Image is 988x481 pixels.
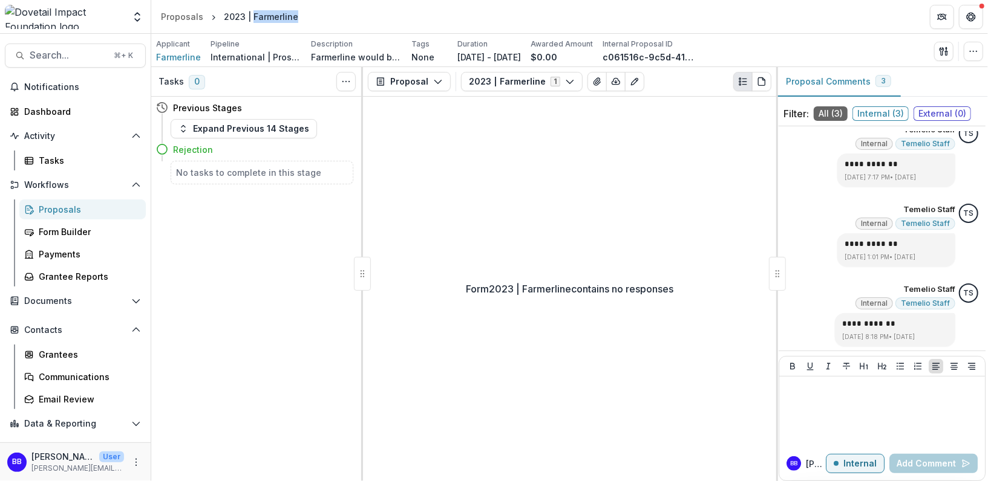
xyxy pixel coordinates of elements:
[24,131,126,141] span: Activity
[861,219,888,228] span: Internal
[211,39,240,50] p: Pipeline
[411,39,430,50] p: Tags
[19,266,146,286] a: Grantee Reports
[842,332,948,341] p: [DATE] 8:18 PM • [DATE]
[176,166,348,179] h5: No tasks to complete in this stage
[752,72,771,91] button: PDF view
[733,72,753,91] button: Plaintext view
[24,180,126,190] span: Workflows
[964,359,979,373] button: Align Right
[39,370,136,383] div: Communications
[790,460,797,466] div: Bryan Bahizi
[839,359,854,373] button: Strike
[5,175,146,195] button: Open Workflows
[24,82,141,92] span: Notifications
[129,5,146,29] button: Open entity switcher
[24,105,136,118] div: Dashboard
[803,359,817,373] button: Underline
[893,359,908,373] button: Bullet List
[39,225,136,238] div: Form Builder
[211,51,301,63] p: International | Prospects Pipeline
[31,463,124,474] p: [PERSON_NAME][EMAIL_ADDRESS][DOMAIN_NAME]
[19,344,146,364] a: Grantees
[821,359,836,373] button: Italicize
[461,72,583,91] button: 2023 | Farmerline1
[531,39,593,50] p: Awarded Amount
[5,77,146,97] button: Notifications
[336,72,356,91] button: Toggle View Cancelled Tasks
[845,173,948,182] p: [DATE] 7:17 PM • [DATE]
[24,296,126,306] span: Documents
[889,454,978,473] button: Add Comment
[39,154,136,167] div: Tasks
[311,51,402,63] p: Farmerline would be a PRI, and they're flush with cash per Mulago. Cancelling after discussion in...
[311,39,353,50] p: Description
[5,320,146,340] button: Open Contacts
[19,244,146,264] a: Payments
[31,450,94,463] p: [PERSON_NAME]
[625,72,644,91] button: Edit as form
[852,106,909,121] span: Internal ( 3 )
[368,72,451,91] button: Proposal
[19,389,146,409] a: Email Review
[173,102,242,114] h4: Previous Stages
[875,359,889,373] button: Heading 2
[947,359,961,373] button: Align Center
[19,199,146,219] a: Proposals
[814,106,848,121] span: All ( 3 )
[861,140,888,148] span: Internal
[784,106,809,121] p: Filter:
[964,130,974,138] div: Temelio Staff
[5,102,146,121] a: Dashboard
[161,10,203,23] div: Proposals
[911,359,925,373] button: Ordered List
[111,49,136,62] div: ⌘ + K
[845,253,948,262] p: [DATE] 1:01 PM • [DATE]
[843,459,877,469] p: Internal
[861,299,888,308] span: Internal
[5,414,146,433] button: Open Data & Reporting
[156,8,208,25] a: Proposals
[411,51,434,63] p: None
[903,204,955,216] p: Temelio Staff
[39,393,136,405] div: Email Review
[171,119,317,138] button: Expand Previous 14 Stages
[39,248,136,260] div: Payments
[603,51,693,63] p: c061516c-9c5d-41cf-ae2a-f76ef945d261
[826,454,885,473] button: Internal
[19,367,146,387] a: Communications
[156,39,190,50] p: Applicant
[5,5,124,29] img: Dovetail Impact Foundation logo
[5,126,146,146] button: Open Activity
[785,359,800,373] button: Bold
[224,10,298,23] div: 2023 | Farmerline
[19,222,146,242] a: Form Builder
[806,457,826,470] p: [PERSON_NAME]
[5,44,146,68] button: Search...
[901,219,950,228] span: Temelio Staff
[964,210,974,218] div: Temelio Staff
[964,289,974,297] div: Temelio Staff
[959,5,983,29] button: Get Help
[457,51,521,63] p: [DATE] - [DATE]
[603,39,673,50] p: Internal Proposal ID
[173,143,213,156] h4: Rejection
[39,203,136,216] div: Proposals
[857,359,871,373] button: Heading 1
[159,77,184,87] h3: Tasks
[587,72,607,91] button: View Attached Files
[156,51,201,63] a: Farmerline
[531,51,557,63] p: $0.00
[30,50,106,61] span: Search...
[24,419,126,429] span: Data & Reporting
[39,348,136,361] div: Grantees
[930,5,954,29] button: Partners
[457,39,488,50] p: Duration
[914,106,971,121] span: External ( 0 )
[156,8,303,25] nav: breadcrumb
[5,291,146,311] button: Open Documents
[12,458,22,466] div: Bryan Bahizi
[24,325,126,335] span: Contacts
[39,270,136,283] div: Grantee Reports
